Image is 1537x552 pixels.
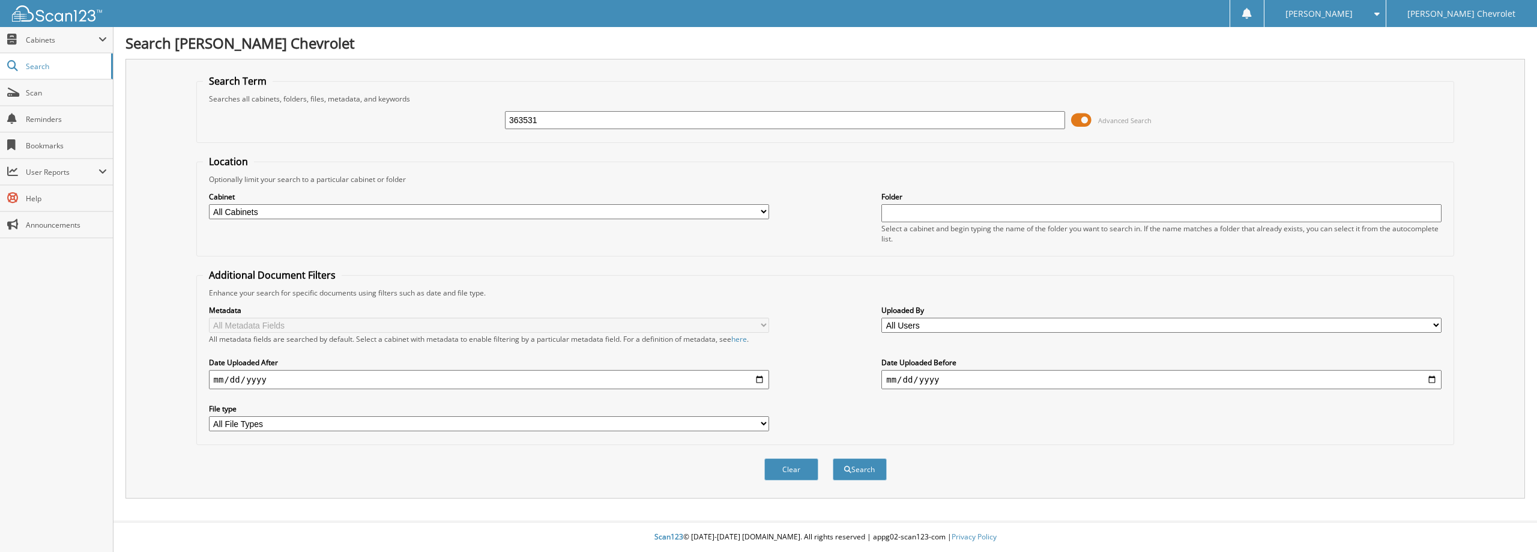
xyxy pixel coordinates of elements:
[12,5,102,22] img: scan123-logo-white.svg
[209,305,769,315] label: Metadata
[654,532,683,542] span: Scan123
[731,334,747,344] a: here
[1285,10,1353,17] span: [PERSON_NAME]
[1098,116,1152,125] span: Advanced Search
[209,357,769,368] label: Date Uploaded After
[113,523,1537,552] div: © [DATE]-[DATE] [DOMAIN_NAME]. All rights reserved | appg02-scan123-com |
[203,94,1448,104] div: Searches all cabinets, folders, files, metadata, and keywords
[209,334,769,344] div: All metadata fields are searched by default. Select a cabinet with metadata to enable filtering b...
[203,288,1448,298] div: Enhance your search for specific documents using filters such as date and file type.
[833,458,887,481] button: Search
[881,192,1442,202] label: Folder
[26,114,107,124] span: Reminders
[203,155,254,168] legend: Location
[26,88,107,98] span: Scan
[881,305,1442,315] label: Uploaded By
[26,35,98,45] span: Cabinets
[26,193,107,204] span: Help
[881,223,1442,244] div: Select a cabinet and begin typing the name of the folder you want to search in. If the name match...
[125,33,1525,53] h1: Search [PERSON_NAME] Chevrolet
[209,192,769,202] label: Cabinet
[881,357,1442,368] label: Date Uploaded Before
[26,167,98,177] span: User Reports
[1477,494,1537,552] iframe: Chat Widget
[881,370,1442,389] input: end
[203,174,1448,184] div: Optionally limit your search to a particular cabinet or folder
[203,268,342,282] legend: Additional Document Filters
[209,404,769,414] label: File type
[209,370,769,389] input: start
[1407,10,1515,17] span: [PERSON_NAME] Chevrolet
[26,141,107,151] span: Bookmarks
[952,532,997,542] a: Privacy Policy
[764,458,818,481] button: Clear
[26,220,107,230] span: Announcements
[203,74,273,88] legend: Search Term
[26,61,105,71] span: Search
